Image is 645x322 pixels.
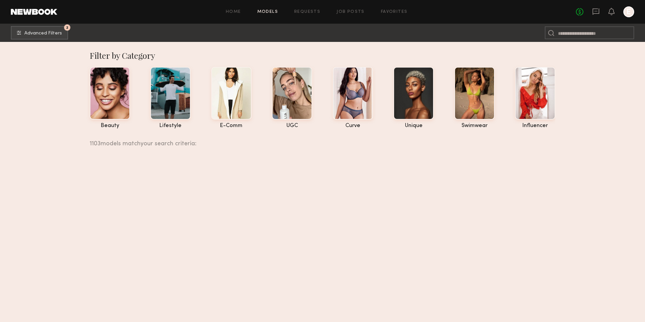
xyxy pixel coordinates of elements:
[211,123,252,129] div: e-comm
[150,123,191,129] div: lifestyle
[24,31,62,36] span: Advanced Filters
[294,10,320,14] a: Requests
[257,10,278,14] a: Models
[272,123,312,129] div: UGC
[381,10,408,14] a: Favorites
[623,6,634,17] a: E
[454,123,495,129] div: swimwear
[90,123,130,129] div: beauty
[337,10,365,14] a: Job Posts
[90,133,550,147] div: 1103 models match your search criteria:
[11,26,68,40] button: 2Advanced Filters
[515,123,555,129] div: influencer
[90,50,555,61] div: Filter by Category
[333,123,373,129] div: curve
[393,123,434,129] div: unique
[66,26,68,29] span: 2
[226,10,241,14] a: Home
